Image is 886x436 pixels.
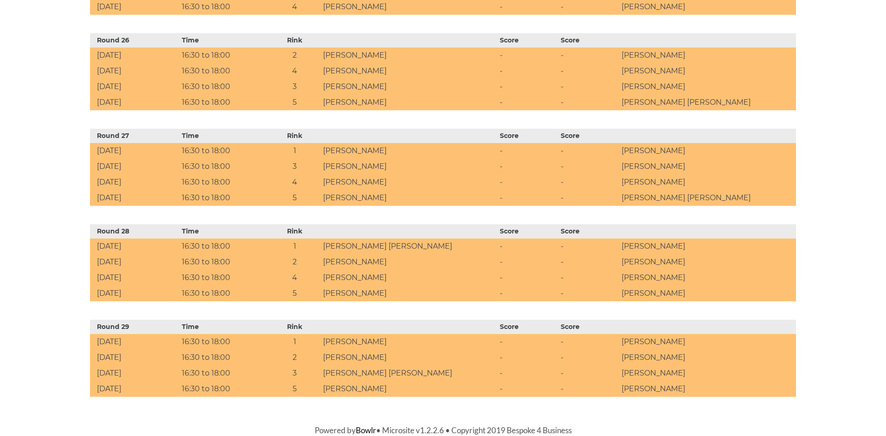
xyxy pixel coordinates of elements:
[558,33,619,48] th: Score
[90,159,180,174] td: [DATE]
[321,79,497,95] td: [PERSON_NAME]
[269,270,320,286] td: 4
[497,350,558,365] td: -
[269,159,320,174] td: 3
[90,254,180,270] td: [DATE]
[619,334,796,350] td: [PERSON_NAME]
[321,334,497,350] td: [PERSON_NAME]
[321,286,497,301] td: [PERSON_NAME]
[619,381,796,397] td: [PERSON_NAME]
[90,286,180,301] td: [DATE]
[180,159,269,174] td: 16:30 to 18:00
[321,95,497,110] td: [PERSON_NAME]
[321,48,497,63] td: [PERSON_NAME]
[497,63,558,79] td: -
[558,350,619,365] td: -
[558,270,619,286] td: -
[497,95,558,110] td: -
[497,320,558,334] th: Score
[321,239,497,254] td: [PERSON_NAME] [PERSON_NAME]
[269,350,320,365] td: 2
[558,129,619,143] th: Score
[90,270,180,286] td: [DATE]
[321,381,497,397] td: [PERSON_NAME]
[619,159,796,174] td: [PERSON_NAME]
[269,365,320,381] td: 3
[497,270,558,286] td: -
[321,63,497,79] td: [PERSON_NAME]
[558,190,619,206] td: -
[180,254,269,270] td: 16:30 to 18:00
[619,190,796,206] td: [PERSON_NAME] [PERSON_NAME]
[619,270,796,286] td: [PERSON_NAME]
[619,143,796,159] td: [PERSON_NAME]
[180,48,269,63] td: 16:30 to 18:00
[619,174,796,190] td: [PERSON_NAME]
[180,239,269,254] td: 16:30 to 18:00
[90,350,180,365] td: [DATE]
[269,239,320,254] td: 1
[558,159,619,174] td: -
[497,129,558,143] th: Score
[269,63,320,79] td: 4
[269,143,320,159] td: 1
[619,254,796,270] td: [PERSON_NAME]
[497,334,558,350] td: -
[90,79,180,95] td: [DATE]
[180,129,269,143] th: Time
[180,174,269,190] td: 16:30 to 18:00
[90,48,180,63] td: [DATE]
[558,286,619,301] td: -
[619,48,796,63] td: [PERSON_NAME]
[90,334,180,350] td: [DATE]
[90,239,180,254] td: [DATE]
[315,425,572,435] span: Powered by • Microsite v1.2.2.6 • Copyright 2019 Bespoke 4 Business
[321,254,497,270] td: [PERSON_NAME]
[269,174,320,190] td: 4
[321,270,497,286] td: [PERSON_NAME]
[497,33,558,48] th: Score
[558,143,619,159] td: -
[180,190,269,206] td: 16:30 to 18:00
[497,79,558,95] td: -
[497,143,558,159] td: -
[558,239,619,254] td: -
[497,190,558,206] td: -
[90,129,180,143] th: Round 27
[269,33,320,48] th: Rink
[180,365,269,381] td: 16:30 to 18:00
[558,320,619,334] th: Score
[90,63,180,79] td: [DATE]
[269,334,320,350] td: 1
[180,33,269,48] th: Time
[180,224,269,239] th: Time
[180,270,269,286] td: 16:30 to 18:00
[90,190,180,206] td: [DATE]
[90,33,180,48] th: Round 26
[269,224,320,239] th: Rink
[497,381,558,397] td: -
[497,254,558,270] td: -
[180,79,269,95] td: 16:30 to 18:00
[558,224,619,239] th: Score
[619,63,796,79] td: [PERSON_NAME]
[90,320,180,334] th: Round 29
[269,381,320,397] td: 5
[558,254,619,270] td: -
[90,143,180,159] td: [DATE]
[180,95,269,110] td: 16:30 to 18:00
[619,79,796,95] td: [PERSON_NAME]
[180,350,269,365] td: 16:30 to 18:00
[269,320,320,334] th: Rink
[269,48,320,63] td: 2
[180,381,269,397] td: 16:30 to 18:00
[558,381,619,397] td: -
[356,425,376,435] a: Bowlr
[558,63,619,79] td: -
[180,320,269,334] th: Time
[497,286,558,301] td: -
[269,286,320,301] td: 5
[321,143,497,159] td: [PERSON_NAME]
[90,174,180,190] td: [DATE]
[497,48,558,63] td: -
